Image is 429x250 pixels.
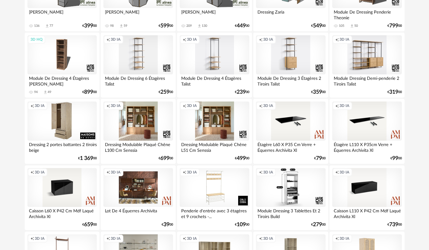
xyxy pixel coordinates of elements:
[101,99,175,164] a: Creation icon 3D IA Dressing Modulable Plaqué Chêne L100 Cm Senssia €69900
[49,24,53,28] div: 77
[48,90,51,94] div: 49
[339,236,349,241] span: 3D IA
[82,223,97,227] div: € 00
[162,223,173,227] div: € 00
[177,99,252,164] a: Creation icon 3D IA Dressing Modulable Plaqué Chêne L51 Cm Senssia €49900
[387,90,402,94] div: € 00
[335,103,339,108] span: Creation icon
[187,103,197,108] span: 3D IA
[389,90,398,94] span: 319
[82,24,97,28] div: € 00
[183,170,186,175] span: Creation icon
[80,156,93,161] span: 1 369
[35,170,45,175] span: 3D IA
[35,236,45,241] span: 3D IA
[25,33,99,98] a: 3D HQ Module De Dressing 4 Étagères [PERSON_NAME] 94 Download icon 49 €89900
[82,90,97,94] div: € 00
[350,24,354,28] span: Download icon
[263,170,273,175] span: 3D IA
[27,207,97,219] div: Caisson L60 X P42 Cm Mdf Laqué Archivita Xl
[27,8,97,20] div: [PERSON_NAME]
[235,156,249,161] div: € 00
[159,156,173,161] div: € 00
[111,103,121,108] span: 3D IA
[43,90,48,95] span: Download icon
[339,37,349,42] span: 3D IA
[101,33,175,98] a: Creation icon 3D IA Module De Dressing 6 Étagères Talist €25900
[25,165,99,230] a: Creation icon 3D IA Caisson L60 X P42 Cm Mdf Laqué Archivita Xl €65900
[390,156,402,161] div: € 00
[313,223,322,227] span: 279
[35,103,45,108] span: 3D IA
[183,37,186,42] span: Creation icon
[30,236,34,241] span: Creation icon
[335,170,339,175] span: Creation icon
[103,74,173,86] div: Module De Dressing 6 Étagères Talist
[335,37,339,42] span: Creation icon
[256,141,325,153] div: Étagère L60 X P35 Cm Verre + Équerres Archivita Xl
[180,74,249,86] div: Module De Dressing 4 Étagères Talist
[180,8,249,20] div: [PERSON_NAME]
[311,90,326,94] div: € 00
[183,236,186,241] span: Creation icon
[160,156,169,161] span: 699
[84,223,93,227] span: 659
[256,207,325,219] div: Module Dressing 3 Tablettes Et 2 Tiroirs Build
[119,24,124,28] span: Download icon
[392,156,398,161] span: 99
[311,24,326,28] div: € 00
[187,170,197,175] span: 3D IA
[183,103,186,108] span: Creation icon
[111,236,121,241] span: 3D IA
[34,90,38,94] div: 94
[237,24,246,28] span: 449
[106,170,110,175] span: Creation icon
[332,207,402,219] div: Caisson L110 X P42 Cm Mdf Laqué Archivita Xl
[78,156,97,161] div: € 00
[253,99,328,164] a: Creation icon 3D IA Étagère L60 X P35 Cm Verre + Équerres Archivita Xl €7900
[237,156,246,161] span: 499
[197,24,202,28] span: Download icon
[235,223,249,227] div: € 00
[27,141,97,153] div: Dressing 2 portes battantes 2 tiroirs beige
[311,223,326,227] div: € 00
[106,37,110,42] span: Creation icon
[237,223,246,227] span: 109
[332,141,402,153] div: Étagère L110 X P35cm Verre + Équerres Archivita Xl
[45,24,49,28] span: Download icon
[330,99,404,164] a: Creation icon 3D IA Étagère L110 X P35cm Verre + Équerres Archivita Xl €9900
[339,24,344,28] div: 105
[313,90,322,94] span: 359
[256,8,325,20] div: Dressing Zaria
[103,8,173,20] div: [PERSON_NAME]
[335,236,339,241] span: Creation icon
[106,236,110,241] span: Creation icon
[160,24,169,28] span: 599
[253,165,328,230] a: Creation icon 3D IA Module Dressing 3 Tablettes Et 2 Tiroirs Build €27900
[111,170,121,175] span: 3D IA
[110,24,114,28] div: 98
[235,90,249,94] div: € 00
[259,170,263,175] span: Creation icon
[103,207,173,219] div: Lot De 4 Équerres Archivita
[263,103,273,108] span: 3D IA
[387,223,402,227] div: € 00
[389,223,398,227] span: 739
[263,236,273,241] span: 3D IA
[259,103,263,108] span: Creation icon
[101,165,175,230] a: Creation icon 3D IA Lot De 4 Équerres Archivita €3900
[237,90,246,94] span: 239
[180,207,249,219] div: Penderie d'entrée avec 3 étagères et 9 crochets -...
[330,33,404,98] a: Creation icon 3D IA Module Dressing Demi-penderie 2 Tiroirs Talist €31900
[332,8,402,20] div: Module De Dressing Penderie Theonie
[387,24,402,28] div: € 00
[30,103,34,108] span: Creation icon
[235,24,249,28] div: € 00
[84,24,93,28] span: 399
[103,141,173,153] div: Dressing Modulable Plaqué Chêne L100 Cm Senssia
[27,74,97,86] div: Module De Dressing 4 Étagères [PERSON_NAME]
[354,24,358,28] div: 50
[159,24,173,28] div: € 00
[163,223,169,227] span: 39
[332,74,402,86] div: Module Dressing Demi-penderie 2 Tiroirs Talist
